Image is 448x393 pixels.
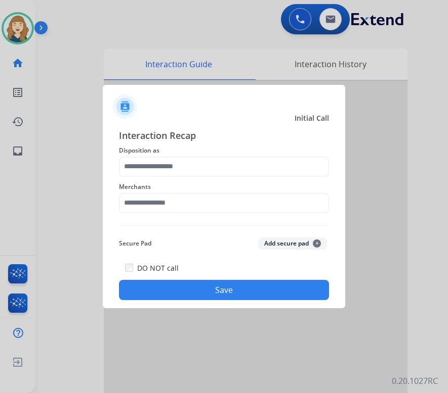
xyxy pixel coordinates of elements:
[119,144,329,157] span: Disposition as
[258,237,327,250] button: Add secure pad+
[313,239,321,248] span: +
[392,375,438,387] p: 0.20.1027RC
[137,263,179,273] label: DO NOT call
[119,181,329,193] span: Merchants
[119,128,329,144] span: Interaction Recap
[119,237,151,250] span: Secure Pad
[113,94,137,119] img: contactIcon
[119,280,329,300] button: Save
[295,113,329,123] span: Initial Call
